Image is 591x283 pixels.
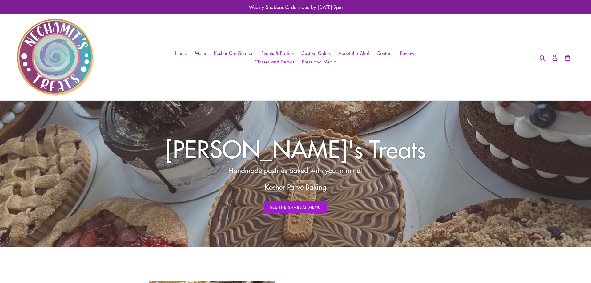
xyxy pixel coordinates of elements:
a: Press and Media [299,57,340,66]
a: Kosher Certification [211,49,257,58]
span: Events & Parties [261,50,294,56]
span: Classes and Demos [255,59,294,65]
h2: [PERSON_NAME]'s Treats [128,134,463,163]
span: Menu [195,50,206,56]
span: Reviews [400,50,416,56]
a: See The Shabbat Menu: Weekly Menu [264,201,327,214]
span: Custom Cakes [301,50,331,56]
span: About the Chef [338,50,369,56]
a: About the Chef [335,49,372,58]
a: Classes and Demos [251,57,297,66]
a: Contact [374,49,396,58]
span: Contact [377,50,392,56]
a: Events & Parties [258,49,297,58]
img: Nechamit&#39;s Treats [17,19,94,96]
a: Home [172,49,190,58]
a: Custom Cakes [298,49,334,58]
a: Menu [192,49,209,58]
a: Reviews [397,49,419,58]
p: Handmade pastries baked with you in mind! [170,165,421,176]
span: Press and Media [302,59,336,65]
span: Home [175,50,187,56]
p: Kosher Parve Baking [170,182,421,192]
span: Kosher Certification [214,50,254,56]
